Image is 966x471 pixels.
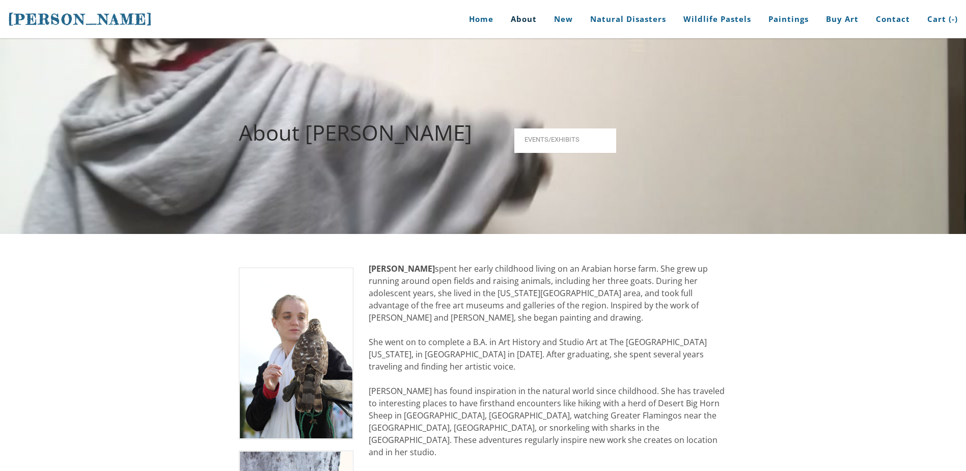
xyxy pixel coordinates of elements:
span: Events/Exhibits [525,136,606,143]
font: About [PERSON_NAME] [239,118,472,147]
strong: [PERSON_NAME] [369,263,435,274]
span: [PERSON_NAME] [8,11,153,28]
a: [PERSON_NAME] [8,10,153,29]
span: - [952,14,955,24]
img: Stephanie peters [239,268,354,439]
a: Events/Exhibits [514,131,616,148]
